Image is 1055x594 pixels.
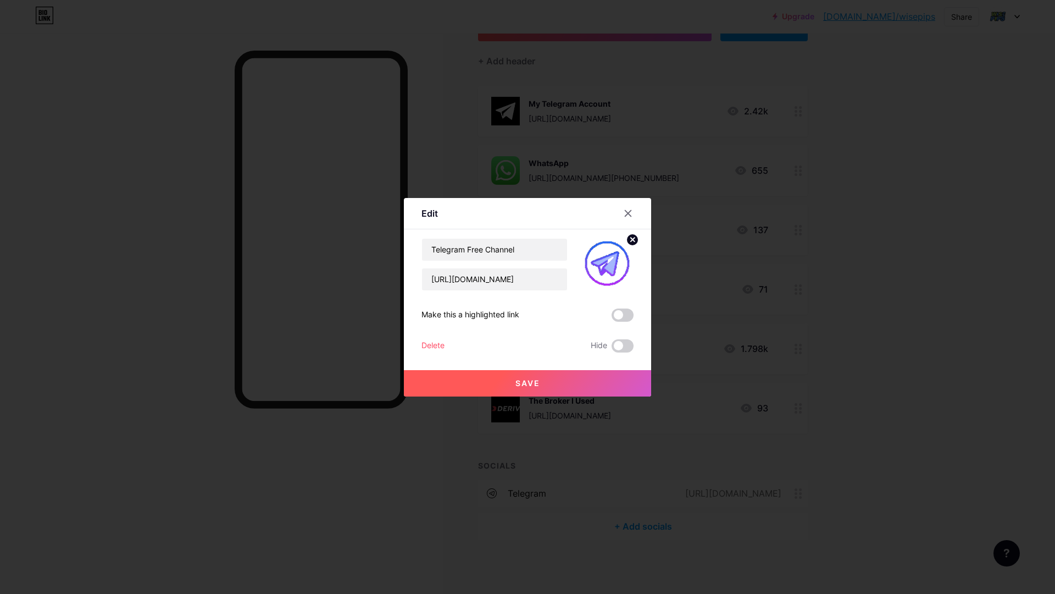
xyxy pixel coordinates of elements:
span: Save [515,378,540,388]
div: Make this a highlighted link [421,309,519,322]
img: link_thumbnail [581,238,634,291]
div: Edit [421,207,438,220]
span: Hide [591,339,607,353]
div: Delete [421,339,445,353]
button: Save [404,370,651,397]
input: Title [422,239,567,261]
input: URL [422,268,567,290]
